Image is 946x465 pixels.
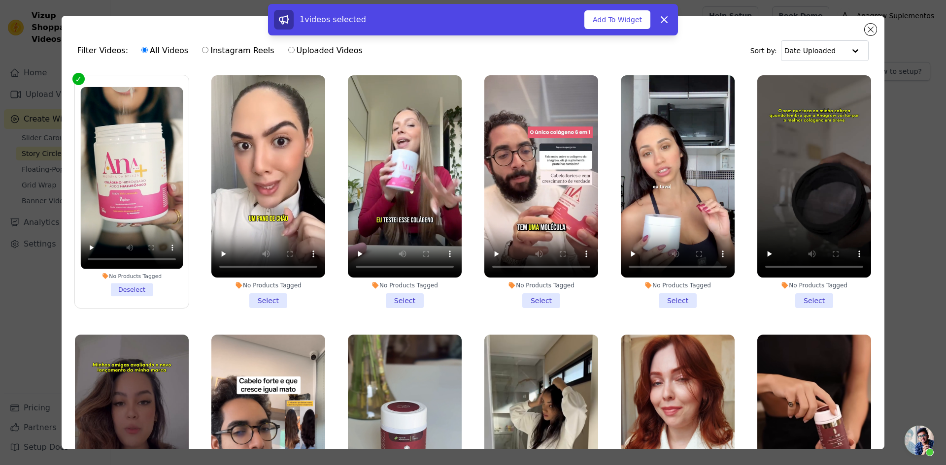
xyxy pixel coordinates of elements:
div: Filter Videos: [77,39,368,62]
div: No Products Tagged [80,273,183,279]
div: No Products Tagged [484,281,598,289]
span: 1 videos selected [300,15,366,24]
div: No Products Tagged [621,281,735,289]
button: Add To Widget [584,10,650,29]
div: No Products Tagged [211,281,325,289]
label: Instagram Reels [202,44,274,57]
div: No Products Tagged [348,281,462,289]
div: No Products Tagged [757,281,871,289]
div: Sort by: [750,40,869,61]
label: All Videos [141,44,189,57]
a: Bate-papo aberto [905,426,934,455]
label: Uploaded Videos [288,44,363,57]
